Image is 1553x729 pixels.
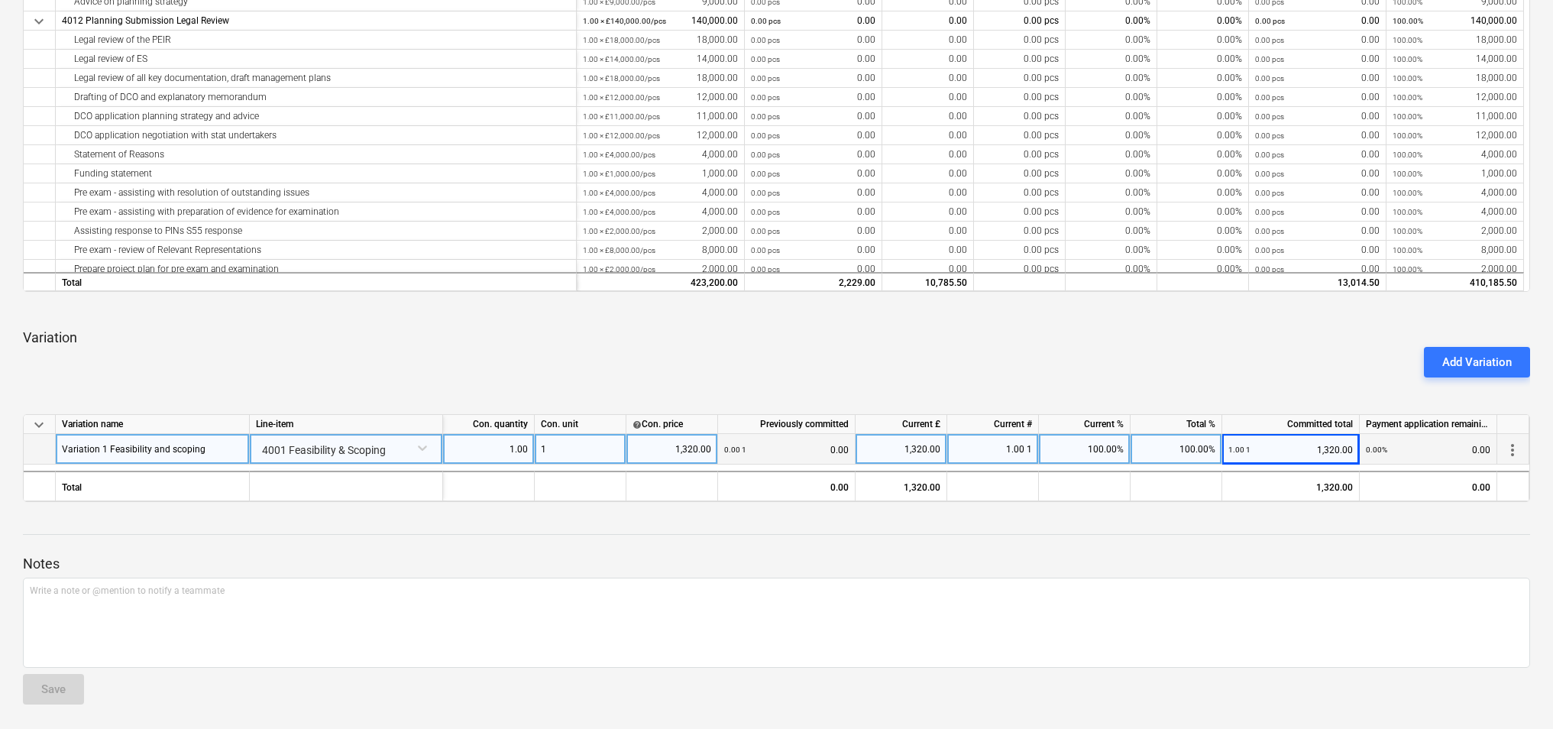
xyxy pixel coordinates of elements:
div: 0.00% [1066,164,1157,183]
span: help [633,420,642,429]
div: Current # [947,415,1039,434]
div: 100.00% [1131,434,1222,465]
div: 0.00% [1066,88,1157,107]
small: 100.00% [1393,246,1422,254]
small: 0.00 pcs [1255,93,1284,102]
button: Add Variation [1424,347,1530,377]
div: Legal review of all key documentation, draft management plans [62,69,570,88]
small: 100.00% [1393,151,1422,159]
div: 423,200.00 [583,274,738,293]
div: 2,000.00 [1393,222,1517,241]
div: 0.00 [1255,241,1380,260]
div: 1,320.00 [862,434,940,465]
div: 0.00% [1066,31,1157,50]
small: 0.00 pcs [1255,246,1284,254]
div: 0.00% [1157,241,1249,260]
small: 0.00 pcs [751,189,780,197]
small: 100.00% [1393,131,1422,140]
div: Funding statement [62,164,570,183]
div: 0.00 [751,11,875,31]
div: 0.00 [724,434,849,465]
small: 100.00% [1393,36,1422,44]
small: 1.00 × £18,000.00 / pcs [583,36,660,44]
div: 140,000.00 [583,11,738,31]
p: Variation [23,329,1530,347]
div: Total [56,272,577,291]
div: 0.00 [751,183,875,202]
div: 8,000.00 [583,241,738,260]
div: 1,000.00 [583,164,738,183]
div: 0.00% [1066,222,1157,241]
iframe: Chat Widget [1477,656,1553,729]
small: 1.00 × £4,000.00 / pcs [583,189,655,197]
div: 10,785.50 [882,272,974,291]
div: 0.00 [1255,126,1380,145]
small: 1.00 × £2,000.00 / pcs [583,227,655,235]
small: 0.00 pcs [751,246,780,254]
div: 410,185.50 [1393,274,1517,293]
small: 100.00% [1393,17,1423,25]
div: 1.00 1 [947,434,1039,465]
div: 0.00 [1255,69,1380,88]
small: 0.00 pcs [1255,17,1285,25]
div: 0.00 [882,183,974,202]
div: 0.00 [751,222,875,241]
div: 4,000.00 [583,183,738,202]
div: Pre exam - review of Relevant Representations [62,241,570,260]
div: 4012 Planning Submission Legal Review [62,11,570,31]
div: 0.00% [1066,183,1157,202]
div: 12,000.00 [583,88,738,107]
div: 0.00% [1157,164,1249,183]
small: 1.00 × £4,000.00 / pcs [583,208,655,216]
div: Current % [1039,415,1131,434]
small: 0.00 pcs [751,112,780,121]
div: 0.00 [882,222,974,241]
div: 0.00 [751,31,875,50]
div: 0.00 [1366,434,1490,465]
div: 12,000.00 [1393,126,1517,145]
small: 1.00 1 [1228,446,1250,454]
div: 0.00 [882,69,974,88]
div: 1,320.00 [1222,471,1360,501]
small: 100.00% [1393,93,1422,102]
div: 14,000.00 [1393,50,1517,69]
div: 8,000.00 [1393,241,1517,260]
div: 12,000.00 [583,126,738,145]
div: 1.00 [449,434,528,465]
small: 100.00% [1393,112,1422,121]
div: Prepare project plan for pre exam and examination [62,260,570,279]
div: 0.00 [751,69,875,88]
div: 0.00 pcs [974,31,1066,50]
div: 2,229.00 [751,274,875,293]
small: 0.00 pcs [751,170,780,178]
small: 100.00% [1393,208,1422,216]
div: 0.00 [1360,471,1497,501]
small: 100.00% [1393,55,1422,63]
small: 1.00 × £4,000.00 / pcs [583,151,655,159]
div: 0.00 [718,471,856,501]
div: 100.00% [1039,434,1131,465]
small: 0.00 pcs [751,265,780,274]
small: 0.00 pcs [1255,74,1284,83]
small: 1.00 × £8,000.00 / pcs [583,246,655,254]
div: 11,000.00 [1393,107,1517,126]
div: Pre exam - assisting with resolution of outstanding issues [62,183,570,202]
div: 0.00% [1157,145,1249,164]
div: 4,000.00 [1393,145,1517,164]
div: 0.00 [882,11,974,31]
div: 0.00 pcs [974,145,1066,164]
div: 0.00 [1255,88,1380,107]
div: 0.00% [1157,126,1249,145]
div: 0.00 [1255,107,1380,126]
small: 0.00 pcs [1255,36,1284,44]
div: Legal review of ES [62,50,570,69]
div: 0.00 [882,107,974,126]
div: 0.00% [1066,260,1157,279]
div: Con. quantity [443,415,535,434]
div: 0.00 pcs [974,88,1066,107]
div: 0.00% [1157,202,1249,222]
div: 1,000.00 [1393,164,1517,183]
div: 0.00 [751,126,875,145]
small: 1.00 × £14,000.00 / pcs [583,55,660,63]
